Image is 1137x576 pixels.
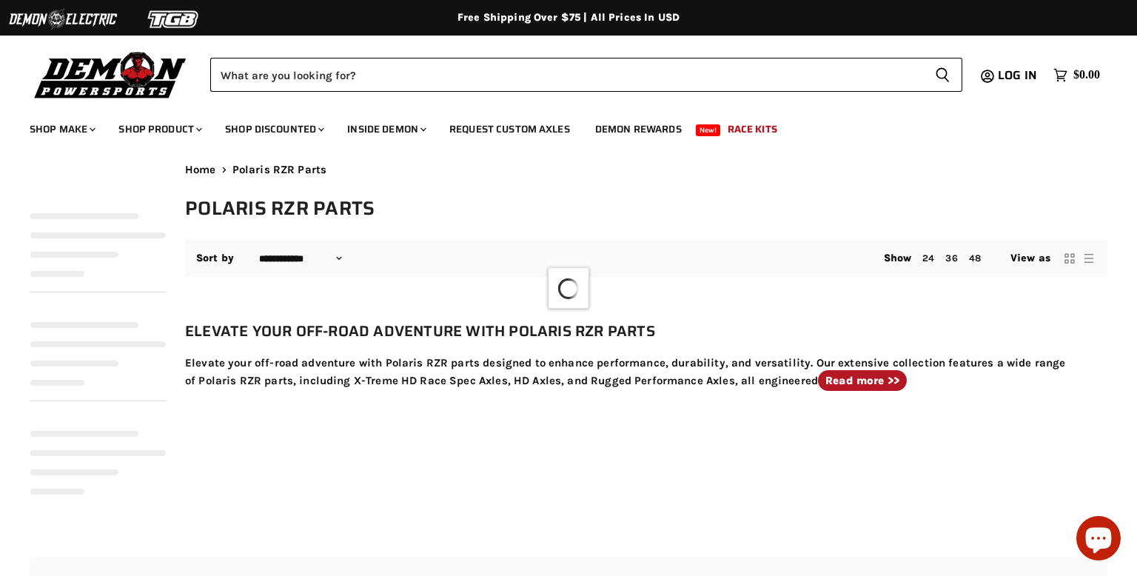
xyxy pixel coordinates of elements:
a: Home [185,164,216,176]
a: Shop Make [19,114,104,144]
span: Polaris RZR Parts [232,164,327,176]
label: Sort by [196,252,234,264]
p: Elevate your off-road adventure with Polaris RZR parts designed to enhance performance, durabilit... [185,354,1107,390]
h2: Elevate Your Off-Road Adventure with Polaris RZR Parts [185,319,1107,343]
img: TGB Logo 2 [118,5,229,33]
a: $0.00 [1046,64,1107,86]
a: Log in [991,69,1046,82]
form: Product [210,58,962,92]
strong: Read more >> [825,374,899,387]
img: Demon Powersports [30,48,192,101]
ul: Main menu [19,108,1096,144]
a: 36 [945,252,957,264]
input: Search [210,58,923,92]
span: Show [884,252,912,264]
a: Shop Discounted [214,114,333,144]
nav: Breadcrumbs [185,164,1107,176]
button: Search [923,58,962,92]
h1: Polaris RZR Parts [185,196,1107,221]
span: $0.00 [1073,68,1100,82]
span: Log in [998,66,1037,84]
a: 24 [922,252,934,264]
inbox-online-store-chat: Shopify online store chat [1072,516,1125,564]
span: View as [1010,252,1050,264]
button: list view [1081,251,1096,266]
span: New! [696,124,721,136]
a: Race Kits [717,114,788,144]
a: Inside Demon [336,114,435,144]
button: grid view [1062,251,1077,266]
nav: Collection utilities [185,240,1107,277]
a: Request Custom Axles [438,114,581,144]
a: 48 [969,252,981,264]
a: Shop Product [107,114,211,144]
img: Demon Electric Logo 2 [7,5,118,33]
a: Demon Rewards [584,114,693,144]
